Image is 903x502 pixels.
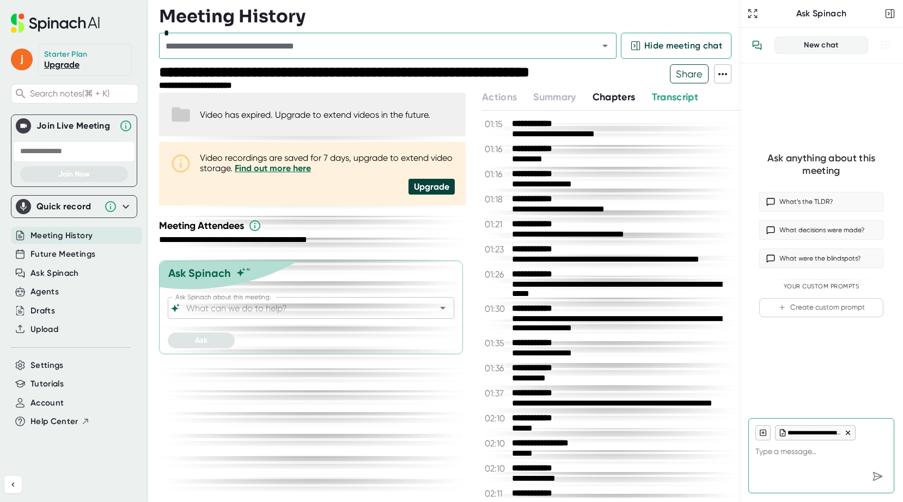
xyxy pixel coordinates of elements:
[30,415,78,428] span: Help Center
[18,120,29,131] img: Join Live Meeting
[485,388,509,398] span: 01:37
[16,115,132,137] div: Join Live MeetingJoin Live Meeting
[485,463,509,474] span: 02:10
[782,40,861,50] div: New chat
[44,59,80,70] a: Upgrade
[868,467,887,486] div: Send message
[644,39,722,52] span: Hide meeting chat
[593,91,636,103] span: Chapters
[485,219,509,229] span: 01:21
[195,336,208,345] span: Ask
[533,91,576,103] span: Summary
[759,249,883,268] button: What were the blindspots?
[36,120,114,131] div: Join Live Meeting
[30,397,64,409] button: Account
[652,91,699,103] span: Transcript
[485,488,509,499] span: 02:11
[652,90,699,105] button: Transcript
[435,300,450,316] button: Open
[759,192,883,211] button: What’s the TLDR?
[159,219,468,232] div: Meeting Attendees
[533,90,576,105] button: Summary
[20,166,128,182] button: Join Now
[16,196,132,217] div: Quick record
[485,244,509,255] span: 01:23
[159,6,306,27] h3: Meeting History
[670,64,709,83] button: Share
[235,163,311,173] a: Find out more here
[485,169,509,179] span: 01:16
[882,6,898,21] button: Close conversation sidebar
[4,476,22,493] button: Collapse sidebar
[746,34,768,56] button: View conversation history
[745,6,760,21] button: Expand to Ask Spinach page
[482,90,517,105] button: Actions
[593,90,636,105] button: Chapters
[11,49,33,70] span: j
[58,170,90,179] span: Join Now
[485,438,509,449] span: 02:10
[621,33,731,59] button: Hide meeting chat
[670,64,708,83] span: Share
[408,179,455,195] div: Upgrade
[30,415,90,428] button: Help Center
[482,91,517,103] span: Actions
[485,413,509,424] span: 02:10
[760,8,882,19] div: Ask Spinach
[36,201,99,212] div: Quick record
[184,300,419,316] input: What can we do to help?
[30,267,79,280] button: Ask Spinach
[759,220,883,240] button: What decisions were made?
[30,229,93,242] button: Meeting History
[30,378,64,390] button: Tutorials
[30,286,59,298] button: Agents
[485,269,509,280] span: 01:26
[30,323,58,336] button: Upload
[30,305,55,317] button: Drafts
[759,298,883,317] button: Create custom prompt
[30,88,135,99] span: Search notes (⌘ + K)
[485,119,509,129] span: 01:15
[200,110,430,120] div: Video has expired. Upgrade to extend videos in the future.
[485,304,509,314] span: 01:30
[485,363,509,373] span: 01:36
[168,332,235,348] button: Ask
[485,338,509,348] span: 01:35
[200,153,455,173] div: Video recordings are saved for 7 days, upgrade to extend video storage.
[759,152,883,177] div: Ask anything about this meeting
[30,359,64,372] button: Settings
[485,144,509,154] span: 01:16
[759,283,883,291] div: Your Custom Prompts
[597,38,613,53] button: Open
[30,248,95,261] button: Future Meetings
[44,50,88,59] div: Starter Plan
[485,194,509,204] span: 01:18
[168,267,231,280] div: Ask Spinach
